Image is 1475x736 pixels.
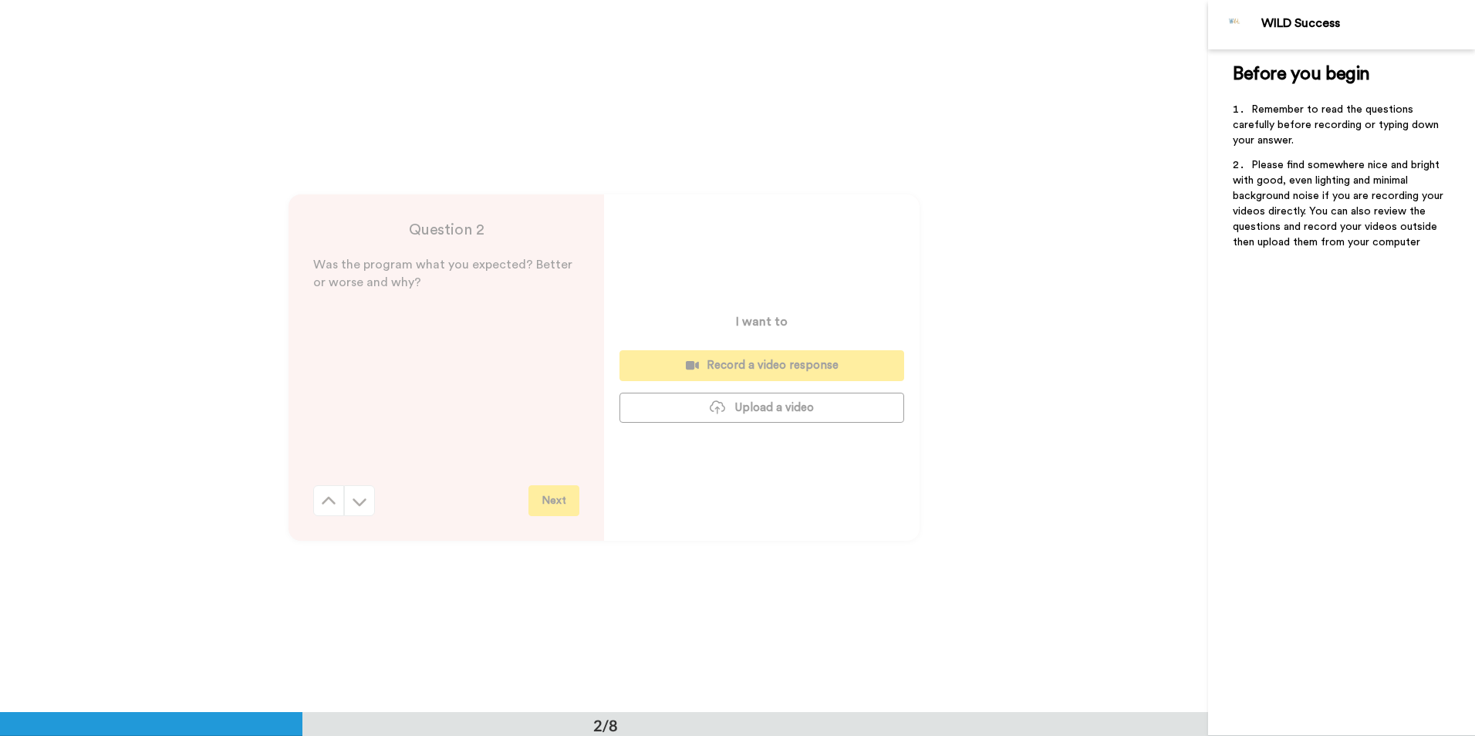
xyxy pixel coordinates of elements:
div: WILD Success [1261,16,1474,31]
div: Record a video response [632,357,892,373]
div: 2/8 [569,714,643,736]
p: I want to [736,312,788,331]
span: Was the program what you expected? Better or worse and why? [313,258,575,289]
button: Next [528,485,579,516]
span: Remember to read the questions carefully before recording or typing down your answer. [1233,104,1442,146]
h4: Question 2 [313,219,579,241]
span: Before you begin [1233,65,1369,83]
button: Upload a video [619,393,904,423]
img: Profile Image [1217,6,1254,43]
button: Record a video response [619,350,904,380]
span: Please find somewhere nice and bright with good, even lighting and minimal background noise if yo... [1233,160,1446,248]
